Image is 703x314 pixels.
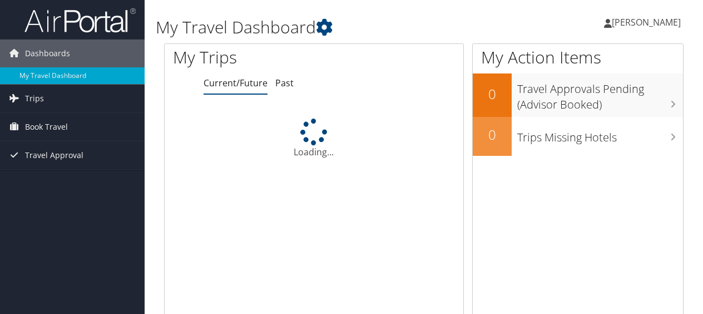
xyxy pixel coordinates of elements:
[275,77,294,89] a: Past
[173,46,330,69] h1: My Trips
[25,141,83,169] span: Travel Approval
[25,85,44,112] span: Trips
[612,16,681,28] span: [PERSON_NAME]
[473,85,512,104] h2: 0
[604,6,692,39] a: [PERSON_NAME]
[517,76,683,112] h3: Travel Approvals Pending (Advisor Booked)
[24,7,136,33] img: airportal-logo.png
[473,125,512,144] h2: 0
[473,46,683,69] h1: My Action Items
[473,73,683,116] a: 0Travel Approvals Pending (Advisor Booked)
[204,77,268,89] a: Current/Future
[165,119,463,159] div: Loading...
[25,40,70,67] span: Dashboards
[25,113,68,141] span: Book Travel
[473,117,683,156] a: 0Trips Missing Hotels
[517,124,683,145] h3: Trips Missing Hotels
[156,16,513,39] h1: My Travel Dashboard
